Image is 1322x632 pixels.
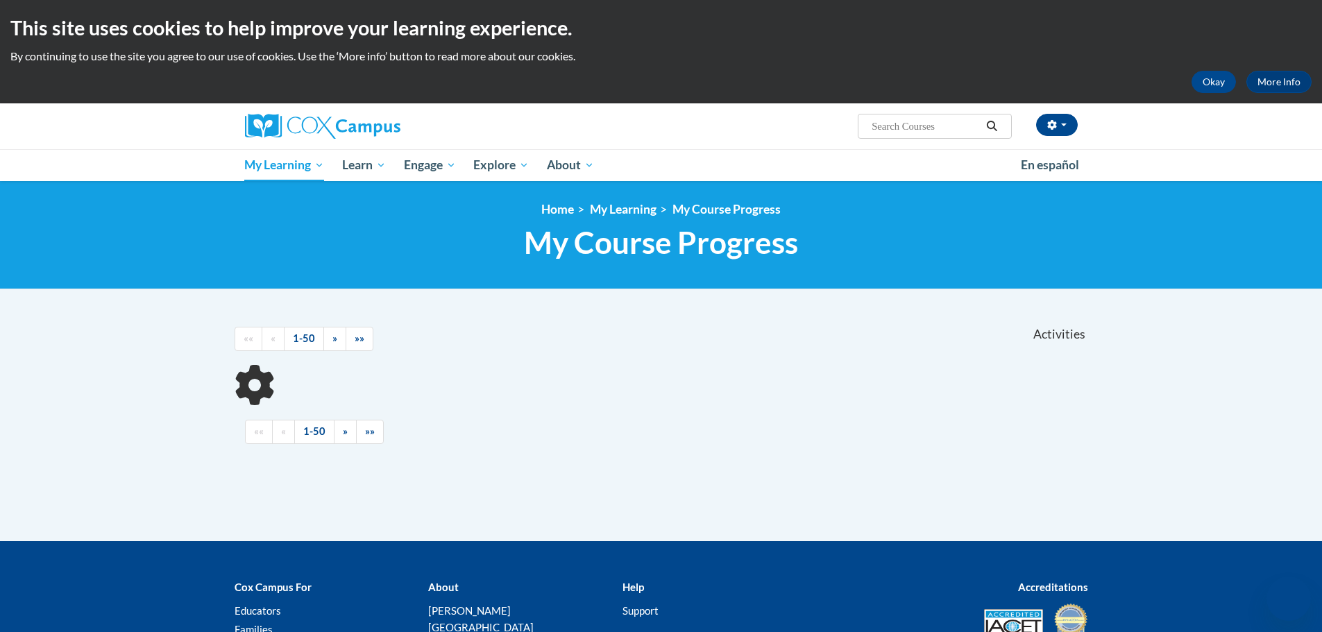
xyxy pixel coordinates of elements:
[284,327,324,351] a: 1-50
[622,581,644,593] b: Help
[538,149,603,181] a: About
[404,157,456,173] span: Engage
[541,202,574,216] a: Home
[281,425,286,437] span: «
[464,149,538,181] a: Explore
[332,332,337,344] span: »
[10,49,1312,64] p: By continuing to use the site you agree to our use of cookies. Use the ‘More info’ button to read...
[342,157,386,173] span: Learn
[236,149,334,181] a: My Learning
[365,425,375,437] span: »»
[334,420,357,444] a: Next
[235,604,281,617] a: Educators
[1012,151,1088,180] a: En español
[524,224,798,261] span: My Course Progress
[235,581,312,593] b: Cox Campus For
[473,157,529,173] span: Explore
[244,332,253,344] span: ««
[870,118,981,135] input: Search Courses
[1192,71,1236,93] button: Okay
[245,114,400,139] img: Cox Campus
[244,157,324,173] span: My Learning
[10,14,1312,42] h2: This site uses cookies to help improve your learning experience.
[346,327,373,351] a: End
[343,425,348,437] span: »
[1036,114,1078,136] button: Account Settings
[395,149,465,181] a: Engage
[1021,157,1079,172] span: En español
[224,149,1099,181] div: Main menu
[272,420,295,444] a: Previous
[428,581,459,593] b: About
[981,118,1002,135] button: Search
[235,327,262,351] a: Begining
[1033,327,1085,342] span: Activities
[590,202,656,216] a: My Learning
[323,327,346,351] a: Next
[1266,577,1311,621] iframe: Button to launch messaging window
[355,332,364,344] span: »»
[333,149,395,181] a: Learn
[1246,71,1312,93] a: More Info
[254,425,264,437] span: ««
[245,420,273,444] a: Begining
[672,202,781,216] a: My Course Progress
[547,157,594,173] span: About
[271,332,276,344] span: «
[262,327,285,351] a: Previous
[622,604,659,617] a: Support
[1018,581,1088,593] b: Accreditations
[356,420,384,444] a: End
[294,420,334,444] a: 1-50
[245,114,509,139] a: Cox Campus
